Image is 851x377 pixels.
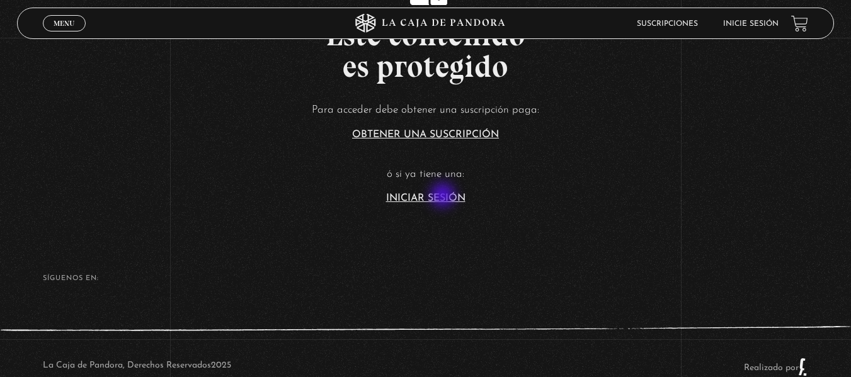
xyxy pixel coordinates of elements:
span: Cerrar [49,30,79,39]
a: Realizado por [744,363,808,373]
h4: SÍguenos en: [43,275,809,282]
span: Menu [54,20,74,27]
p: La Caja de Pandora, Derechos Reservados 2025 [43,357,231,376]
a: Iniciar Sesión [386,193,465,203]
a: Inicie sesión [723,20,779,28]
a: Suscripciones [637,20,698,28]
a: View your shopping cart [791,14,808,31]
a: Obtener una suscripción [352,130,499,140]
